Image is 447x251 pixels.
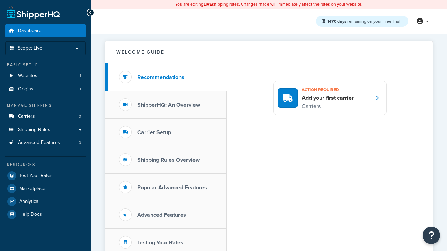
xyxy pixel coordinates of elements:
[5,182,86,195] a: Marketplace
[19,186,45,192] span: Marketplace
[5,69,86,82] li: Websites
[137,129,171,136] h3: Carrier Setup
[18,114,35,120] span: Carriers
[18,127,50,133] span: Shipping Rules
[5,136,86,149] a: Advanced Features0
[5,195,86,208] a: Analytics
[5,62,86,68] div: Basic Setup
[5,83,86,96] li: Origins
[18,28,42,34] span: Dashboard
[18,140,60,146] span: Advanced Features
[5,83,86,96] a: Origins1
[80,73,81,79] span: 1
[302,94,354,102] h4: Add your first carrier
[105,41,433,63] button: Welcome Guide
[19,173,53,179] span: Test Your Rates
[423,227,440,244] button: Open Resource Center
[137,74,184,81] h3: Recommendations
[137,239,183,246] h3: Testing Your Rates
[79,140,81,146] span: 0
[137,157,200,163] h3: Shipping Rules Overview
[116,50,164,55] h2: Welcome Guide
[302,102,354,111] p: Carriers
[302,85,354,94] h3: Action required
[79,114,81,120] span: 0
[5,110,86,123] a: Carriers0
[137,102,200,108] h3: ShipperHQ: An Overview
[5,208,86,221] a: Help Docs
[5,24,86,37] a: Dashboard
[17,45,42,51] span: Scope: Live
[5,110,86,123] li: Carriers
[5,69,86,82] a: Websites1
[204,1,212,7] b: LIVE
[19,199,38,205] span: Analytics
[327,18,400,24] span: remaining on your Free Trial
[5,162,86,168] div: Resources
[5,136,86,149] li: Advanced Features
[5,123,86,136] a: Shipping Rules
[5,169,86,182] a: Test Your Rates
[80,86,81,92] span: 1
[18,73,37,79] span: Websites
[327,18,346,24] strong: 1470 days
[137,184,207,191] h3: Popular Advanced Features
[5,102,86,108] div: Manage Shipping
[18,86,34,92] span: Origins
[137,212,186,218] h3: Advanced Features
[19,212,42,218] span: Help Docs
